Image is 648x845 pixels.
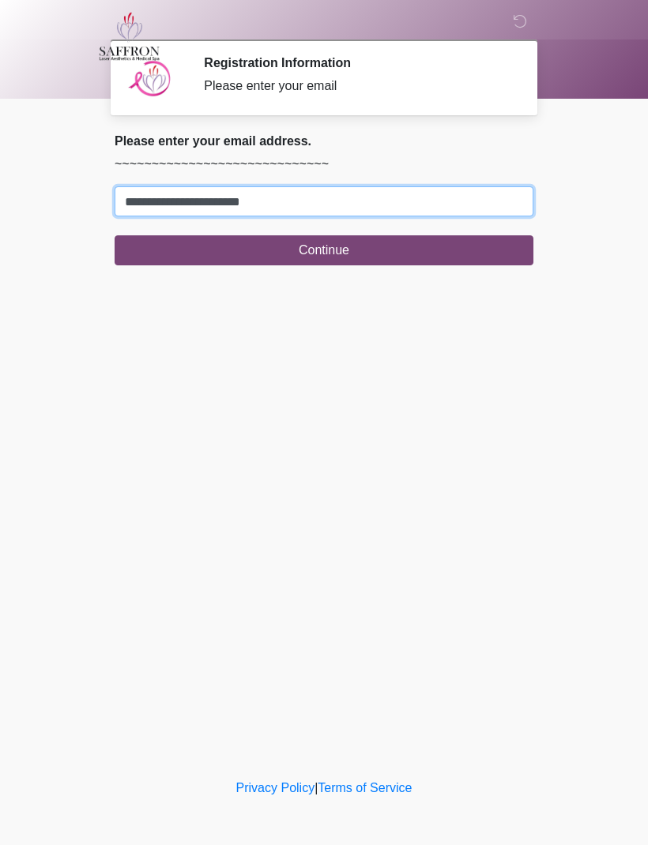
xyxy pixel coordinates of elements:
img: Agent Avatar [126,55,174,103]
div: Please enter your email [204,77,510,96]
a: Privacy Policy [236,781,315,794]
button: Continue [115,235,533,265]
p: ~~~~~~~~~~~~~~~~~~~~~~~~~~~~~ [115,155,533,174]
a: | [315,781,318,794]
a: Terms of Service [318,781,412,794]
img: Saffron Laser Aesthetics and Medical Spa Logo [99,12,160,61]
h2: Please enter your email address. [115,133,533,148]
